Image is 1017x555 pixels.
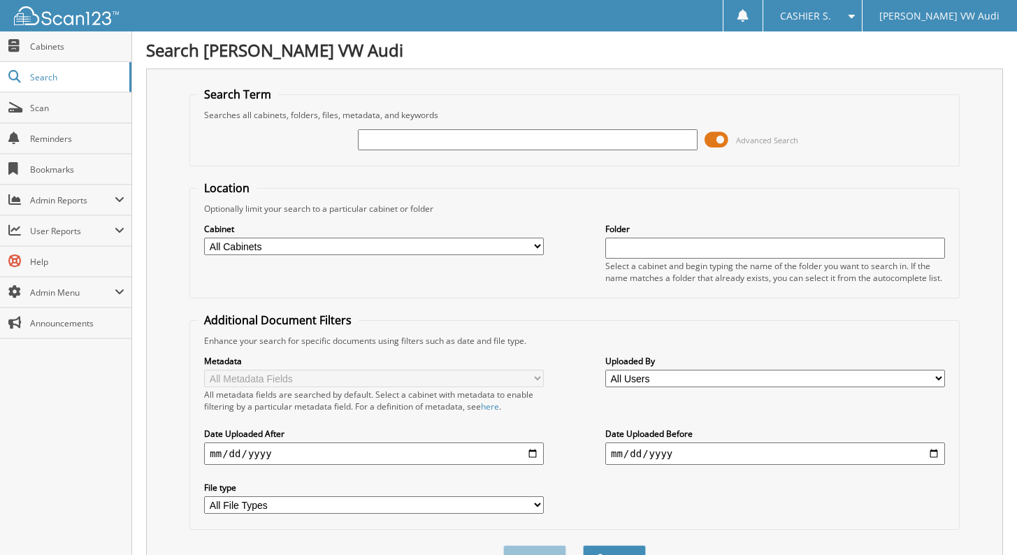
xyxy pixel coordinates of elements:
[481,401,499,412] a: here
[30,102,124,114] span: Scan
[197,312,359,328] legend: Additional Document Filters
[197,180,257,196] legend: Location
[30,256,124,268] span: Help
[605,428,945,440] label: Date Uploaded Before
[30,287,115,298] span: Admin Menu
[197,87,278,102] legend: Search Term
[197,335,951,347] div: Enhance your search for specific documents using filters such as date and file type.
[146,38,1003,62] h1: Search [PERSON_NAME] VW Audi
[605,355,945,367] label: Uploaded By
[879,12,1000,20] span: [PERSON_NAME] VW Audi
[605,260,945,284] div: Select a cabinet and begin typing the name of the folder you want to search in. If the name match...
[605,223,945,235] label: Folder
[605,442,945,465] input: end
[14,6,119,25] img: scan123-logo-white.svg
[30,71,122,83] span: Search
[30,317,124,329] span: Announcements
[780,12,831,20] span: CASHIER S.
[30,194,115,206] span: Admin Reports
[204,442,544,465] input: start
[204,223,544,235] label: Cabinet
[204,428,544,440] label: Date Uploaded After
[197,203,951,215] div: Optionally limit your search to a particular cabinet or folder
[30,133,124,145] span: Reminders
[204,389,544,412] div: All metadata fields are searched by default. Select a cabinet with metadata to enable filtering b...
[204,355,544,367] label: Metadata
[204,482,544,493] label: File type
[30,41,124,52] span: Cabinets
[30,225,115,237] span: User Reports
[30,164,124,175] span: Bookmarks
[736,135,798,145] span: Advanced Search
[197,109,951,121] div: Searches all cabinets, folders, files, metadata, and keywords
